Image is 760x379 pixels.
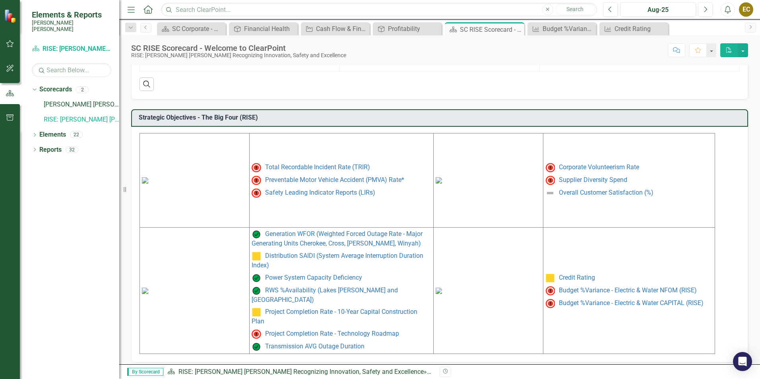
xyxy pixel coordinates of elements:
img: Below MIN Target [545,299,555,308]
div: RISE: [PERSON_NAME] [PERSON_NAME] Recognizing Innovation, Safety and Excellence [131,52,346,58]
img: Not Meeting Target [252,188,261,198]
a: Supplier Diversity Spend [559,176,627,184]
img: mceclip4%20v2.png [436,177,442,184]
div: Profitability [388,24,440,34]
button: Aug-25 [620,2,696,17]
img: mceclip0%20v11.png [142,177,148,184]
a: [PERSON_NAME] [PERSON_NAME] CORPORATE Balanced Scorecard [44,100,119,109]
img: mceclip3%20v4.png [436,288,442,294]
a: SC Corporate - Welcome to ClearPoint [159,24,224,34]
img: ClearPoint Strategy [4,9,18,23]
a: Cash Flow & Financial Stability [303,24,368,34]
a: RWS %Availability (Lakes [PERSON_NAME] and [GEOGRAPHIC_DATA]) [252,286,398,304]
img: Above MAX Target [252,163,261,172]
div: 32 [66,146,78,153]
a: Power System Capacity Deficiency [265,274,362,281]
img: Not Meeting Target [252,176,261,185]
a: Financial Health [231,24,296,34]
img: Not Defined [545,188,555,198]
a: RISE: [PERSON_NAME] [PERSON_NAME] Recognizing Innovation, Safety and Excellence [32,44,111,54]
div: 22 [70,131,83,138]
a: Project Completion Rate - Technology Roadmap [265,330,399,337]
span: Elements & Reports [32,10,111,19]
a: Corporate Volunteerism Rate [559,163,639,171]
img: On Target [252,273,261,283]
a: Elements [39,130,66,139]
img: Caution [252,307,261,317]
a: Scorecards [39,85,72,94]
span: Search [566,6,584,12]
img: Not Meeting Target [252,329,261,339]
a: Total Recordable Incident Rate (TRIR) [265,163,370,171]
a: Transmission AVG Outage Duration [265,342,364,350]
img: Below MIN Target [545,163,555,172]
div: » [167,367,434,377]
a: Credit Rating [601,24,666,34]
a: RISE: [PERSON_NAME] [PERSON_NAME] Recognizing Innovation, Safety and Excellence [44,115,119,124]
div: SC Corporate - Welcome to ClearPoint [172,24,224,34]
a: Budget %Variance - Electric & Water NFOM (RISE) [559,286,697,294]
a: Budget %Variance Overall - Electric & Water NFOM + CAPITAL [529,24,594,34]
h3: Strategic Objectives - The Big Four (RISE) [139,114,743,121]
a: Profitability [375,24,440,34]
div: 2 [76,86,89,93]
div: SC RISE Scorecard - Welcome to ClearPoint [460,25,522,35]
div: Open Intercom Messenger [733,352,752,371]
img: On Target [252,286,261,296]
div: SC RISE Scorecard - Welcome to ClearPoint [131,44,346,52]
div: Cash Flow & Financial Stability [316,24,368,34]
a: Generation WFOR (Weighted Forced Outage Rate - Major Generating Units Cherokee, Cross, [PERSON_NA... [252,230,423,247]
img: Caution [252,251,261,261]
div: Budget %Variance Overall - Electric & Water NFOM + CAPITAL [543,24,594,34]
img: Above MAX Target [545,286,555,296]
input: Search ClearPoint... [161,3,597,17]
a: Overall Customer Satisfaction (%) [559,189,653,196]
button: EC [739,2,753,17]
a: Safety Leading Indicator Reports (LIRs) [265,189,375,196]
a: RISE: [PERSON_NAME] [PERSON_NAME] Recognizing Innovation, Safety and Excellence [178,368,424,375]
button: Search [555,4,595,15]
img: Caution [545,273,555,283]
a: Budget %Variance - Electric & Water CAPITAL (RISE) [559,299,704,307]
img: On Target [252,230,261,239]
img: mceclip2%20v4.png [142,288,148,294]
div: Credit Rating [615,24,666,34]
div: Financial Health [244,24,296,34]
a: Project Completion Rate - 10-Year Capital Construction Plan [252,308,417,325]
a: Distribution SAIDI (System Average Interruption Duration Index) [252,252,423,269]
a: Reports [39,145,62,155]
input: Search Below... [32,63,111,77]
a: Preventable Motor Vehicle Accident (PMVA) Rate* [265,176,404,184]
img: On Target [252,342,261,352]
div: Aug-25 [623,5,693,15]
a: Credit Rating [559,274,595,281]
img: Below MIN Target [545,176,555,185]
span: By Scorecard [127,368,163,376]
small: [PERSON_NAME] [PERSON_NAME] [32,19,111,33]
